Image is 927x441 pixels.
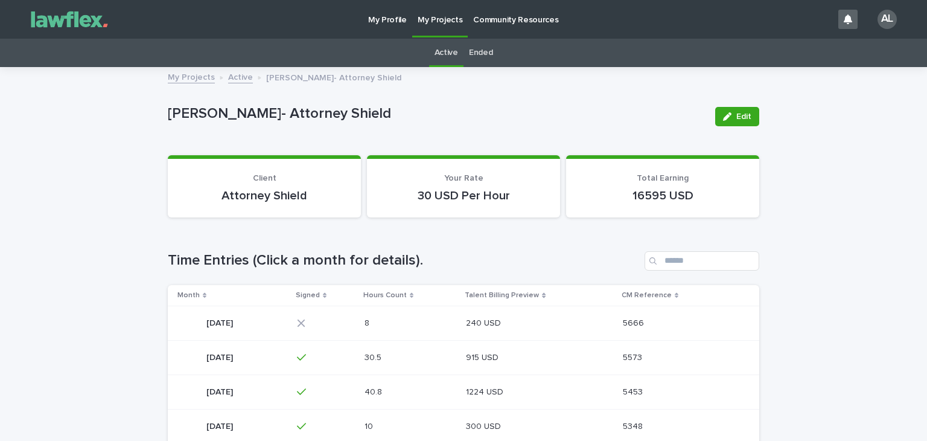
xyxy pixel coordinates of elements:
p: 5348 [623,419,645,432]
a: Ended [469,39,492,67]
p: Attorney Shield [182,188,346,203]
p: Hours Count [363,289,407,302]
p: 300 USD [466,419,503,432]
p: 10 [365,419,375,432]
button: Edit [715,107,759,126]
p: 30.5 [365,350,384,363]
p: Month [177,289,200,302]
p: 30 USD Per Hour [381,188,546,203]
tr: [DATE][DATE] 40.840.8 1224 USD1224 USD 54535453 [168,375,759,409]
p: 16595 USD [581,188,745,203]
p: 240 USD [466,316,503,329]
div: AL [878,10,897,29]
p: CM Reference [622,289,672,302]
tr: [DATE][DATE] 88 240 USD240 USD 56665666 [168,306,759,340]
span: Client [253,174,276,182]
p: 5573 [623,350,645,363]
p: 1224 USD [466,385,506,398]
p: 40.8 [365,385,384,398]
input: Search [645,251,759,271]
p: Talent Billing Preview [465,289,539,302]
h1: Time Entries (Click a month for details). [168,252,640,269]
a: Active [228,69,253,83]
p: Signed [296,289,320,302]
p: [DATE] [206,419,235,432]
p: [DATE] [206,316,235,329]
p: 8 [365,316,372,329]
img: Gnvw4qrBSHOAfo8VMhG6 [24,7,115,31]
a: Active [435,39,458,67]
p: 5453 [623,385,645,398]
p: [DATE] [206,350,235,363]
p: [PERSON_NAME]- Attorney Shield [266,70,401,83]
p: 915 USD [466,350,501,363]
p: 5666 [623,316,646,329]
tr: [DATE][DATE] 30.530.5 915 USD915 USD 55735573 [168,340,759,375]
a: My Projects [168,69,215,83]
p: [DATE] [206,385,235,398]
p: [PERSON_NAME]- Attorney Shield [168,105,706,123]
span: Edit [736,112,751,121]
span: Total Earning [637,174,689,182]
span: Your Rate [444,174,483,182]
